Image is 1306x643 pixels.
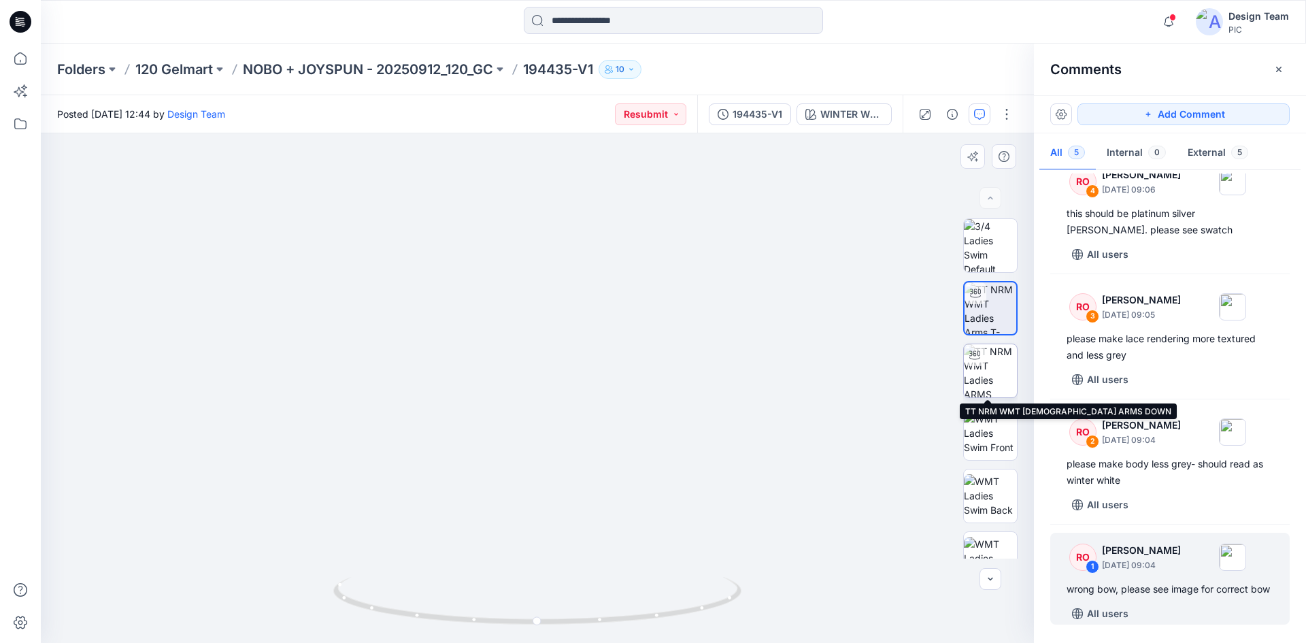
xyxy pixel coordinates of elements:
span: 5 [1231,146,1248,159]
div: wrong bow, please see image for correct bow [1067,581,1273,597]
img: 3/4 Ladies Swim Default [964,219,1017,272]
button: All [1039,136,1096,171]
a: Design Team [167,108,225,120]
div: WINTER WHITE [820,107,883,122]
p: All users [1087,606,1128,622]
p: [PERSON_NAME] [1102,417,1181,433]
button: External [1177,136,1259,171]
p: [PERSON_NAME] [1102,167,1181,183]
div: PIC [1228,24,1289,35]
h2: Comments [1050,61,1122,78]
img: TT NRM WMT Ladies Arms T-POSE [965,282,1016,334]
div: this should be platinum silver [PERSON_NAME]. please see swatch [1067,205,1273,238]
div: RO [1069,544,1096,571]
button: Add Comment [1077,103,1290,125]
div: please make lace rendering more textured and less grey [1067,331,1273,363]
button: Details [941,103,963,125]
div: 4 [1086,184,1099,198]
span: 0 [1148,146,1166,159]
p: All users [1087,246,1128,263]
div: 3 [1086,310,1099,323]
p: All users [1087,372,1128,388]
button: 194435-V1 [709,103,791,125]
img: TT NRM WMT Ladies ARMS DOWN [964,344,1017,397]
div: please make body less grey- should read as winter white [1067,456,1273,489]
img: WMT Ladies Swim Back [964,474,1017,517]
p: [PERSON_NAME] [1102,292,1181,308]
button: 10 [599,60,641,79]
p: [DATE] 09:04 [1102,433,1181,447]
p: [DATE] 09:05 [1102,308,1181,322]
span: 5 [1068,146,1085,159]
button: All users [1067,369,1134,391]
img: WMT Ladies Swim Front [964,412,1017,455]
span: Posted [DATE] 12:44 by [57,107,225,121]
div: 1 [1086,560,1099,574]
a: NOBO + JOYSPUN - 20250912_120_GC [243,60,493,79]
img: avatar [1196,8,1223,35]
button: WINTER WHITE [797,103,892,125]
button: All users [1067,603,1134,625]
div: 194435-V1 [733,107,782,122]
p: [PERSON_NAME] [1102,542,1181,559]
div: RO [1069,168,1096,195]
p: [DATE] 09:06 [1102,183,1181,197]
img: eyJhbGciOiJIUzI1NiIsImtpZCI6IjAiLCJzbHQiOiJzZXMiLCJ0eXAiOiJKV1QifQ.eyJkYXRhIjp7InR5cGUiOiJzdG9yYW... [182,33,892,643]
button: All users [1067,244,1134,265]
a: 120 Gelmart [135,60,213,79]
p: 194435-V1 [523,60,593,79]
p: All users [1087,497,1128,513]
div: Design Team [1228,8,1289,24]
div: 2 [1086,435,1099,448]
button: All users [1067,494,1134,516]
div: RO [1069,293,1096,320]
a: Folders [57,60,105,79]
div: RO [1069,418,1096,446]
button: Internal [1096,136,1177,171]
p: 10 [616,62,624,77]
p: [DATE] 09:04 [1102,559,1181,572]
img: WMT Ladies Swim Left [964,537,1017,580]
